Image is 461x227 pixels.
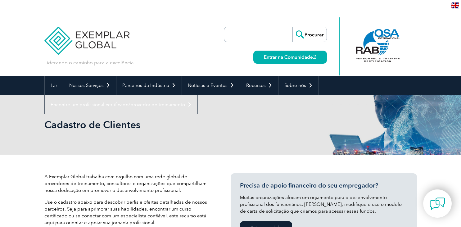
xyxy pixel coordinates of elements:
font: Entrar na Comunidade [264,54,313,60]
font: Sobre nós [284,83,306,88]
font: Use o cadastro abaixo para descobrir perfis e ofertas detalhadas de nossos parceiros. Seja para a... [44,199,207,225]
a: Nossos Serviços [63,76,116,95]
a: Notícias e Eventos [182,76,240,95]
a: Parceiros da Indústria [116,76,182,95]
font: Cadastro de Clientes [44,119,140,131]
font: Notícias e Eventos [188,83,228,88]
input: Procurar [292,27,327,42]
img: open_square.png [313,55,316,59]
img: contact-chat.png [430,196,445,211]
font: Parceiros da Indústria [122,83,169,88]
font: Nossos Serviços [69,83,104,88]
a: Sobre nós [278,76,319,95]
font: Muitas organizações alocam um orçamento para o desenvolvimento profissional dos funcionários. [PE... [240,195,402,214]
font: Lar [51,83,57,88]
font: Precisa de apoio financeiro do seu empregador? [240,182,378,189]
a: Lar [45,76,63,95]
font: Encontre um profissional certificado/provedor de treinamento [51,102,185,107]
a: Recursos [240,76,278,95]
font: Recursos [246,83,266,88]
a: Entrar na Comunidade [253,51,327,64]
font: Liderando o caminho para a excelência [44,60,134,66]
img: Exemplar Global [44,17,130,55]
font: A Exemplar Global trabalha com orgulho com uma rede global de provedores de treinamento, consulto... [44,174,206,193]
a: Encontre um profissional certificado/provedor de treinamento [45,95,197,114]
